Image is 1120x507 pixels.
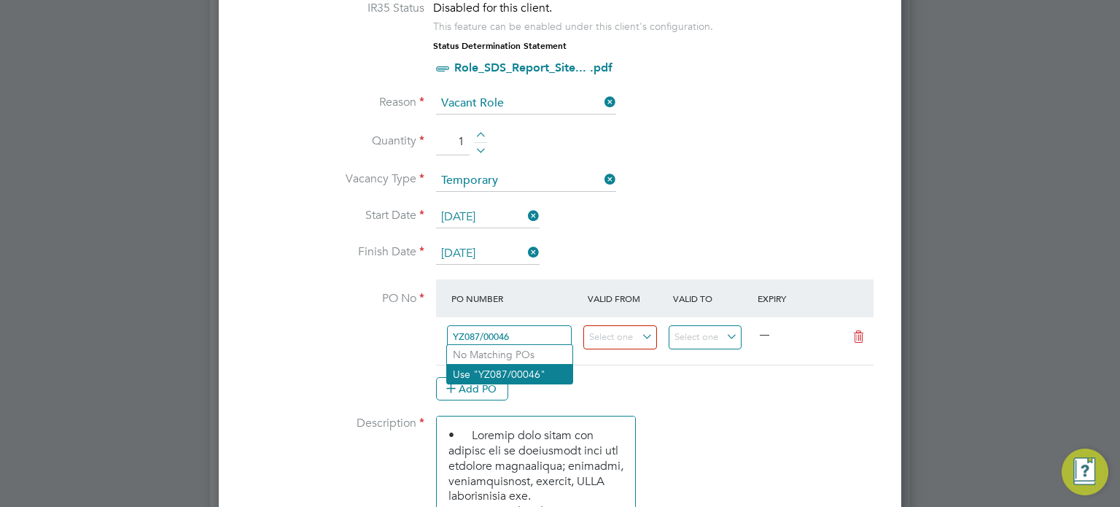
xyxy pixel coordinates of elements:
[242,95,424,110] label: Reason
[242,208,424,223] label: Start Date
[242,171,424,187] label: Vacancy Type
[760,328,769,341] span: —
[242,133,424,149] label: Quantity
[448,285,584,311] div: PO Number
[669,285,755,311] div: Valid To
[433,41,567,51] strong: Status Determination Statement
[242,1,424,16] label: IR35 Status
[583,325,657,349] input: Select one
[754,285,839,311] div: Expiry
[436,93,616,115] input: Select one
[454,61,612,74] a: Role_SDS_Report_Site... .pdf
[584,285,669,311] div: Valid From
[436,243,540,265] input: Select one
[242,416,424,431] label: Description
[669,325,742,349] input: Select one
[242,291,424,306] label: PO No
[447,364,572,384] li: Use "YZ087/00046"
[436,206,540,228] input: Select one
[447,325,572,349] input: Search for...
[242,244,424,260] label: Finish Date
[1062,449,1108,495] button: Engage Resource Center
[433,16,713,33] div: This feature can be enabled under this client's configuration.
[436,377,508,400] button: Add PO
[433,1,552,15] span: Disabled for this client.
[436,170,616,192] input: Select one
[447,345,572,364] li: No Matching POs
